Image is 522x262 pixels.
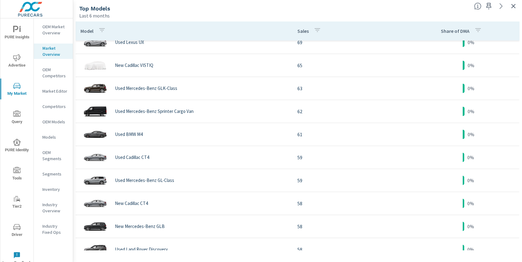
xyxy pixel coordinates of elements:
div: Market Editor [34,87,73,96]
p: Competitors [42,103,68,110]
button: Exit Fullscreen [508,1,518,11]
p: 0% [468,62,474,69]
img: glamour [83,102,108,121]
p: Market Overview [42,45,68,57]
p: 69 [297,39,401,46]
span: Save this to your personalized report [484,1,494,11]
div: Industry Overview [34,200,73,215]
p: Segments [42,171,68,177]
span: Advertise [2,54,32,69]
p: Used BMW M4 [115,132,143,137]
p: Models [42,134,68,140]
p: 58 [297,246,401,253]
img: glamour [83,33,108,52]
div: Competitors [34,102,73,111]
p: Used Land Rover Discovery [115,247,168,252]
p: Used Mercedes-Benz GL-Class [115,178,174,183]
span: Find the biggest opportunities within your model lineup nationwide. [Source: Market registration ... [474,2,481,10]
a: See more details in report [496,1,506,11]
p: 62 [297,108,401,115]
div: Inventory [34,185,73,194]
img: glamour [83,171,108,190]
p: Used Mercedes-Benz Sprinter Cargo Van [115,109,194,114]
span: Query [2,110,32,125]
span: Driver [2,223,32,238]
p: 61 [297,131,401,138]
div: Industry Fixed Ops [34,222,73,237]
p: Used Mercedes-Benz GLK-Class [115,86,177,91]
p: 0% [468,85,474,92]
span: My Market [2,82,32,97]
p: OEM Market Overview [42,24,68,36]
div: OEM Models [34,117,73,126]
p: New Cadillac VISTIQ [115,63,153,68]
p: Industry Overview [42,202,68,214]
p: 0% [468,131,474,138]
p: OEM Models [42,119,68,125]
p: Used Lexus UX [115,40,144,45]
p: OEM Segments [42,149,68,162]
p: 65 [297,62,401,69]
h5: Top Models [79,5,110,12]
span: Tools [2,167,32,182]
div: Models [34,133,73,142]
p: Inventory [42,186,68,192]
p: OEM Competitors [42,67,68,79]
p: 0% [467,177,474,184]
img: glamour [83,125,108,144]
p: Industry Fixed Ops [42,223,68,235]
p: 58 [297,223,401,230]
div: OEM Segments [34,148,73,163]
p: 59 [297,177,401,184]
p: 0% [467,200,474,207]
img: glamour [83,148,108,167]
p: 58 [297,200,401,207]
p: New Cadillac CT4 [115,201,148,206]
div: OEM Competitors [34,65,73,80]
span: PURE Insights [2,26,32,41]
img: glamour [83,56,108,75]
div: OEM Market Overview [34,22,73,37]
img: glamour [83,79,108,98]
p: 59 [297,154,401,161]
img: glamour [83,194,108,213]
p: Last 6 months [79,12,110,19]
p: Share of DMA [441,28,469,34]
p: Used Cadillac CT4 [115,155,149,160]
p: 0% [467,223,474,230]
p: 0% [468,108,474,115]
p: New Mercedes-Benz GLB [115,224,165,229]
img: glamour [83,240,108,259]
p: 63 [297,85,401,92]
div: Segments [34,169,73,179]
p: 0% [468,39,474,46]
p: Sales [297,28,309,34]
span: PURE Identity [2,139,32,154]
p: 0% [467,154,474,161]
div: Market Overview [34,44,73,59]
p: Model [80,28,93,34]
p: 0% [467,246,474,253]
p: Market Editor [42,88,68,94]
img: glamour [83,217,108,236]
span: Tier2 [2,195,32,210]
